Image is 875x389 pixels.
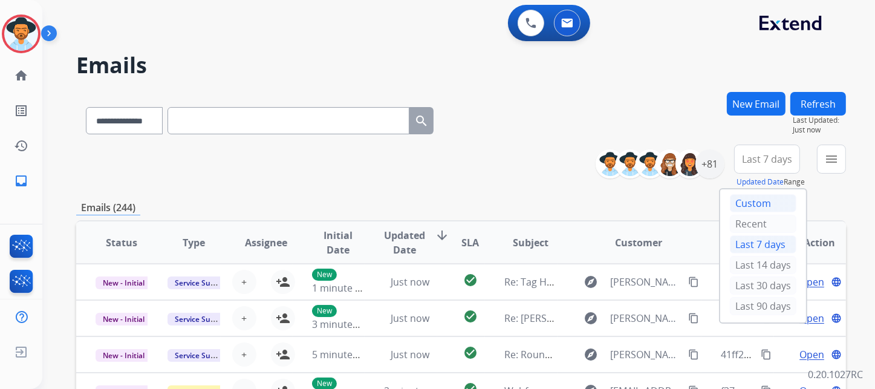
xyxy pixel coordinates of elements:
[312,348,377,361] span: 5 minutes ago
[96,313,152,325] span: New - Initial
[611,275,682,289] span: [PERSON_NAME][EMAIL_ADDRESS][DOMAIN_NAME]
[232,306,256,330] button: +
[76,53,846,77] h2: Emails
[391,275,430,289] span: Just now
[695,149,724,178] div: +81
[76,200,140,215] p: Emails (244)
[241,347,247,362] span: +
[808,367,863,382] p: 0.20.1027RC
[241,311,247,325] span: +
[730,276,796,295] div: Last 30 days
[4,17,38,51] img: avatar
[799,275,824,289] span: Open
[737,177,784,187] button: Updated Date
[730,297,796,315] div: Last 90 days
[831,276,842,287] mat-icon: language
[727,92,786,116] button: New Email
[14,174,28,188] mat-icon: inbox
[14,68,28,83] mat-icon: home
[312,228,364,257] span: Initial Date
[831,349,842,360] mat-icon: language
[461,235,479,250] span: SLA
[730,256,796,274] div: Last 14 days
[312,281,372,295] span: 1 minute ago
[96,349,152,362] span: New - Initial
[799,311,824,325] span: Open
[414,114,429,128] mat-icon: search
[312,318,377,331] span: 3 minutes ago
[774,221,846,264] th: Action
[463,309,478,324] mat-icon: check_circle
[14,139,28,153] mat-icon: history
[391,312,430,325] span: Just now
[183,235,205,250] span: Type
[730,215,796,233] div: Recent
[241,275,247,289] span: +
[734,145,800,174] button: Last 7 days
[793,116,846,125] span: Last Updated:
[611,311,682,325] span: [PERSON_NAME][EMAIL_ADDRESS][DOMAIN_NAME]
[435,228,449,243] mat-icon: arrow_downward
[168,349,236,362] span: Service Support
[730,194,796,212] div: Custom
[232,270,256,294] button: +
[463,345,478,360] mat-icon: check_circle
[168,276,236,289] span: Service Support
[742,157,792,162] span: Last 7 days
[824,152,839,166] mat-icon: menu
[730,235,796,253] div: Last 7 days
[831,313,842,324] mat-icon: language
[737,177,805,187] span: Range
[761,349,772,360] mat-icon: content_copy
[14,103,28,118] mat-icon: list_alt
[513,235,548,250] span: Subject
[790,92,846,116] button: Refresh
[688,313,699,324] mat-icon: content_copy
[611,347,682,362] span: [PERSON_NAME][EMAIL_ADDRESS][DOMAIN_NAME]
[793,125,846,135] span: Just now
[245,235,287,250] span: Assignee
[312,269,337,281] p: New
[688,349,699,360] mat-icon: content_copy
[584,275,599,289] mat-icon: explore
[168,313,236,325] span: Service Support
[584,347,599,362] mat-icon: explore
[688,276,699,287] mat-icon: content_copy
[96,276,152,289] span: New - Initial
[384,228,425,257] span: Updated Date
[391,348,430,361] span: Just now
[799,347,824,362] span: Open
[276,275,290,289] mat-icon: person_add
[106,235,137,250] span: Status
[232,342,256,367] button: +
[463,273,478,287] mat-icon: check_circle
[276,311,290,325] mat-icon: person_add
[312,305,337,317] p: New
[276,347,290,362] mat-icon: person_add
[504,312,782,325] span: Re: [PERSON_NAME] product has been delivered for servicing
[615,235,662,250] span: Customer
[584,311,599,325] mat-icon: explore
